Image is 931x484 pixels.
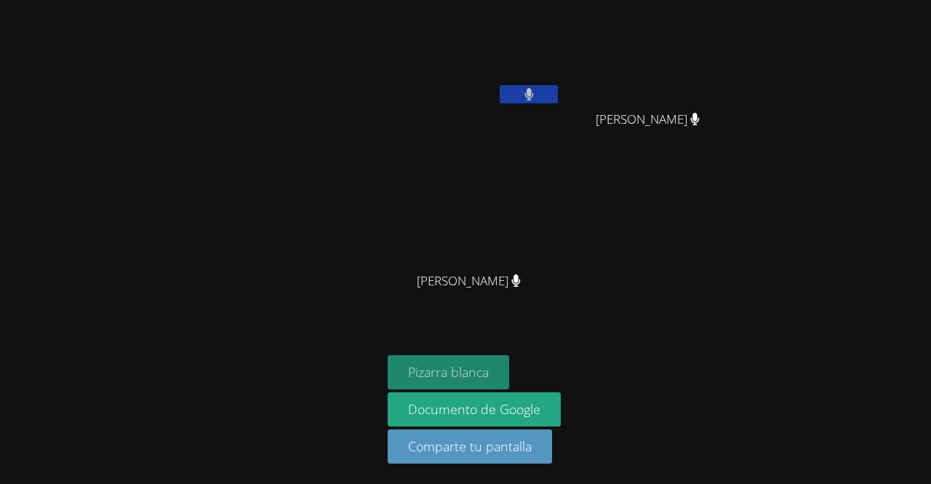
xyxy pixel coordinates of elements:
font: [PERSON_NAME] [417,272,508,289]
font: Documento de Google [408,400,540,418]
font: Pizarra blanca [408,363,489,381]
button: Comparte tu pantalla [388,429,552,464]
a: Documento de Google [388,392,561,427]
font: Comparte tu pantalla [408,437,532,455]
font: [PERSON_NAME] [596,111,687,127]
button: Pizarra blanca [388,355,509,389]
